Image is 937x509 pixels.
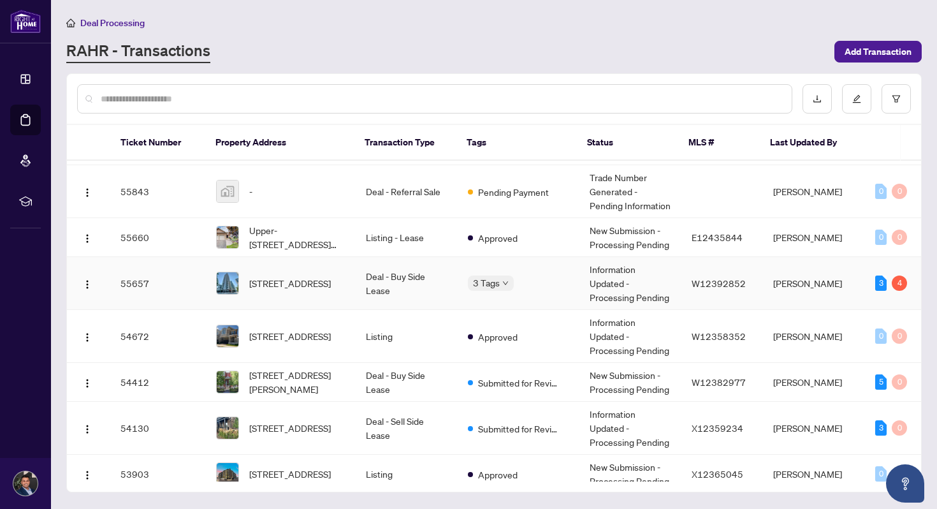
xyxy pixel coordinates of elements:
[882,84,911,114] button: filter
[579,218,681,257] td: New Submission - Processing Pending
[478,468,518,482] span: Approved
[692,330,746,342] span: W12358352
[692,232,743,243] span: E12435844
[217,272,238,294] img: thumbnail-img
[356,218,458,257] td: Listing - Lease
[892,328,907,344] div: 0
[478,376,561,390] span: Submitted for Review
[763,455,865,494] td: [PERSON_NAME]
[77,464,98,484] button: Logo
[763,257,865,310] td: [PERSON_NAME]
[110,165,206,218] td: 55843
[892,420,907,436] div: 0
[66,18,75,27] span: home
[110,402,206,455] td: 54130
[356,257,458,310] td: Deal - Buy Side Lease
[892,94,901,103] span: filter
[249,329,331,343] span: [STREET_ADDRESS]
[875,466,887,482] div: 0
[692,376,746,388] span: W12382977
[579,310,681,363] td: Information Updated - Processing Pending
[110,363,206,402] td: 54412
[217,417,238,439] img: thumbnail-img
[110,257,206,310] td: 55657
[82,424,92,434] img: Logo
[692,468,743,480] span: X12365045
[763,218,865,257] td: [PERSON_NAME]
[82,378,92,388] img: Logo
[356,402,458,455] td: Deal - Sell Side Lease
[249,368,345,396] span: [STREET_ADDRESS][PERSON_NAME]
[692,277,746,289] span: W12392852
[852,94,861,103] span: edit
[763,310,865,363] td: [PERSON_NAME]
[13,471,38,496] img: Profile Icon
[502,280,509,286] span: down
[249,467,331,481] span: [STREET_ADDRESS]
[217,463,238,485] img: thumbnail-img
[473,276,500,290] span: 3 Tags
[478,422,561,436] span: Submitted for Review
[110,218,206,257] td: 55660
[579,257,681,310] td: Information Updated - Processing Pending
[249,223,345,251] span: Upper-[STREET_ADDRESS][PERSON_NAME]
[478,185,549,199] span: Pending Payment
[892,230,907,245] div: 0
[205,125,354,161] th: Property Address
[875,276,887,291] div: 3
[82,233,92,244] img: Logo
[456,125,577,161] th: Tags
[763,165,865,218] td: [PERSON_NAME]
[82,279,92,290] img: Logo
[249,421,331,435] span: [STREET_ADDRESS]
[356,165,458,218] td: Deal - Referral Sale
[10,10,41,33] img: logo
[478,330,518,344] span: Approved
[80,17,145,29] span: Deal Processing
[579,165,681,218] td: Trade Number Generated - Pending Information
[845,41,912,62] span: Add Transaction
[875,230,887,245] div: 0
[217,226,238,248] img: thumbnail-img
[478,231,518,245] span: Approved
[875,184,887,199] div: 0
[110,455,206,494] td: 53903
[803,84,832,114] button: download
[834,41,922,63] button: Add Transaction
[77,273,98,293] button: Logo
[692,422,743,434] span: X12359234
[875,374,887,390] div: 5
[886,464,924,503] button: Open asap
[813,94,822,103] span: download
[579,455,681,494] td: New Submission - Processing Pending
[678,125,760,161] th: MLS #
[760,125,862,161] th: Last Updated By
[77,227,98,247] button: Logo
[892,374,907,390] div: 0
[763,402,865,455] td: [PERSON_NAME]
[66,40,210,63] a: RAHR - Transactions
[82,188,92,198] img: Logo
[249,276,331,290] span: [STREET_ADDRESS]
[577,125,679,161] th: Status
[77,326,98,346] button: Logo
[217,181,238,202] img: thumbnail-img
[356,363,458,402] td: Deal - Buy Side Lease
[579,363,681,402] td: New Submission - Processing Pending
[82,332,92,343] img: Logo
[875,420,887,436] div: 3
[763,363,865,402] td: [PERSON_NAME]
[892,184,907,199] div: 0
[110,125,205,161] th: Ticket Number
[875,328,887,344] div: 0
[892,276,907,291] div: 4
[217,371,238,393] img: thumbnail-img
[354,125,456,161] th: Transaction Type
[217,325,238,347] img: thumbnail-img
[82,470,92,480] img: Logo
[77,181,98,202] button: Logo
[842,84,871,114] button: edit
[249,184,252,198] span: -
[579,402,681,455] td: Information Updated - Processing Pending
[356,310,458,363] td: Listing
